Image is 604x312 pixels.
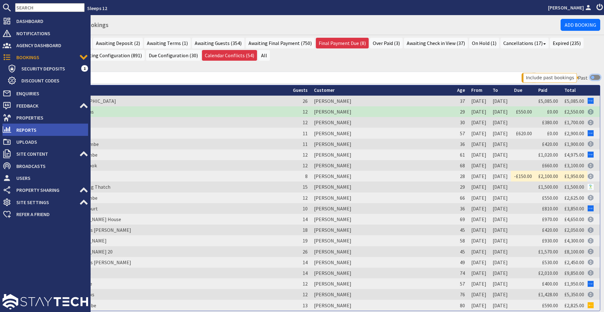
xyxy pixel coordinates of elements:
[542,302,558,309] a: £590.00
[311,149,454,160] td: [PERSON_NAME]
[303,119,308,125] span: 12
[588,184,594,190] img: Referer: Simply Owners
[11,125,88,135] span: Reports
[550,38,584,48] a: Expired (235)
[303,291,308,298] span: 12
[246,38,315,48] a: Awaiting Final Payment (750)
[11,28,88,38] span: Notifications
[538,152,558,158] a: £1,020.00
[303,184,308,190] span: 15
[192,38,244,48] a: Awaiting Guests (354)
[538,270,558,276] a: £2,010.00
[564,162,584,169] a: £3,100.00
[11,173,88,183] span: Users
[69,227,131,233] a: Whimbrels [PERSON_NAME]
[305,173,308,179] span: 8
[588,195,594,201] img: Referer: Sleeps 12
[468,192,489,203] td: [DATE]
[303,195,308,201] span: 12
[516,109,532,115] a: £550.00
[514,173,532,179] a: -£150.00
[69,248,113,255] a: [PERSON_NAME] 20
[454,257,468,268] td: 49
[538,87,547,93] a: Paid
[547,130,558,136] a: £0.00
[11,209,88,219] span: Refer a Friend
[489,268,511,278] td: [DATE]
[454,278,468,289] td: 57
[564,98,584,104] a: £5,085.00
[3,28,88,38] a: Notifications
[311,268,454,278] td: [PERSON_NAME]
[564,216,584,222] a: £4,650.00
[303,270,308,276] span: 14
[8,64,88,74] a: Security Deposits 1
[468,268,489,278] td: [DATE]
[547,109,558,115] a: £0.00
[588,98,594,104] img: Referer: Google
[538,291,558,298] a: £1,428.00
[454,300,468,310] td: 80
[468,214,489,225] td: [DATE]
[489,171,511,181] td: [DATE]
[69,216,121,222] a: [PERSON_NAME] House
[370,38,403,48] a: Over Paid (3)
[542,141,558,147] a: £420.00
[303,205,308,212] span: 10
[303,237,308,244] span: 19
[311,257,454,268] td: [PERSON_NAME]
[564,302,584,309] a: £2,825.00
[303,109,308,115] span: 12
[588,227,594,233] img: Referer: Sleeps 12
[311,246,454,257] td: [PERSON_NAME]
[468,246,489,257] td: [DATE]
[588,205,594,211] img: Referer: Google
[489,246,511,257] td: [DATE]
[564,259,584,265] a: £2,450.00
[493,87,498,93] a: To
[311,160,454,171] td: [PERSON_NAME]
[311,300,454,310] td: [PERSON_NAME]
[489,96,511,106] td: [DATE]
[489,225,511,235] td: [DATE]
[454,139,468,149] td: 36
[564,248,584,255] a: £8,100.00
[468,203,489,214] td: [DATE]
[311,214,454,225] td: [PERSON_NAME]
[454,192,468,203] td: 66
[454,181,468,192] td: 29
[311,181,454,192] td: [PERSON_NAME]
[3,137,88,147] a: Uploads
[542,227,558,233] a: £420.00
[588,259,594,265] img: Referer: Sleeps 12
[11,101,79,111] span: Feedback
[454,235,468,246] td: 58
[11,161,88,171] span: Broadcasts
[11,137,88,147] span: Uploads
[588,109,594,115] img: Referer: Sleeps 12
[564,87,576,93] a: Total
[468,139,489,149] td: [DATE]
[87,5,107,11] a: Sleeps 12
[76,50,145,61] a: Awaiting Configuration (891)
[311,235,454,246] td: [PERSON_NAME]
[144,38,191,48] a: Awaiting Terms (1)
[564,227,584,233] a: £2,050.00
[303,216,308,222] span: 14
[11,197,79,207] span: Site Settings
[468,181,489,192] td: [DATE]
[538,184,558,190] a: £1,500.00
[588,281,594,287] img: Referer: Google
[489,235,511,246] td: [DATE]
[588,238,594,244] img: Referer: Sleeps 12
[303,248,308,255] span: 26
[16,64,81,74] span: Security Deposits
[468,96,489,106] td: [DATE]
[468,225,489,235] td: [DATE]
[535,72,577,84] div: Combobox
[489,300,511,310] td: [DATE]
[311,171,454,181] td: [PERSON_NAME]
[454,128,468,138] td: 57
[454,149,468,160] td: 61
[457,87,465,93] a: Age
